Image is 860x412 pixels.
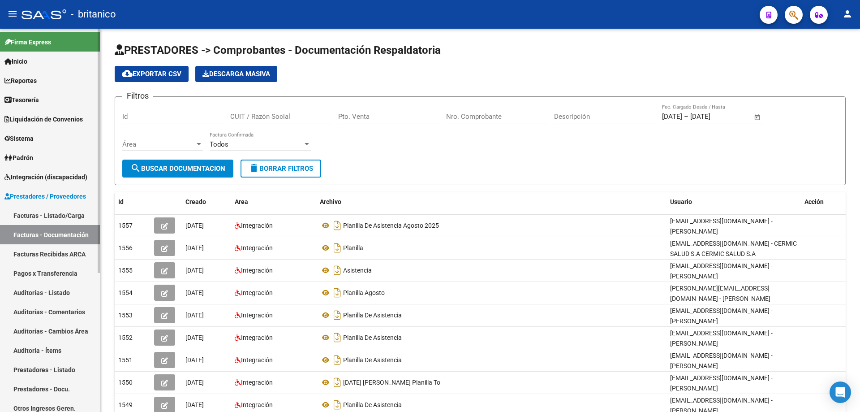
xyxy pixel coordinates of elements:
span: Integración [241,356,273,364]
span: Buscar Documentacion [130,165,225,173]
span: [DATE] [PERSON_NAME] Planilla To [343,379,440,386]
span: [DATE] [185,267,204,274]
i: Descargar documento [331,398,343,412]
app-download-masive: Descarga masiva de comprobantes (adjuntos) [195,66,277,82]
h3: Filtros [122,90,153,102]
span: Exportar CSV [122,70,181,78]
span: Area [235,198,248,205]
span: Integración [241,267,273,274]
span: Creado [185,198,206,205]
datatable-header-cell: Acción [801,192,846,212]
span: Reportes [4,76,37,86]
mat-icon: person [842,9,853,19]
span: Liquidación de Convenios [4,114,83,124]
span: [EMAIL_ADDRESS][DOMAIN_NAME] - [PERSON_NAME] [670,374,773,392]
span: Planilla [343,244,363,252]
i: Descargar documento [331,241,343,255]
span: Id [118,198,124,205]
span: Área [122,140,195,148]
span: Descarga Masiva [202,70,270,78]
span: [DATE] [185,334,204,341]
span: Usuario [670,198,692,205]
span: Prestadores / Proveedores [4,191,86,201]
span: [EMAIL_ADDRESS][DOMAIN_NAME] - [PERSON_NAME] [670,262,773,280]
span: [DATE] [185,379,204,386]
span: Integración [241,222,273,229]
i: Descargar documento [331,375,343,390]
span: Planilla De Asistencia [343,334,402,341]
span: Asistencia [343,267,372,274]
span: Todos [210,140,228,148]
datatable-header-cell: Creado [182,192,231,212]
span: Integración [241,244,273,252]
span: Firma Express [4,37,51,47]
input: Fecha inicio [662,113,682,121]
datatable-header-cell: Usuario [666,192,801,212]
span: 1556 [118,244,133,252]
datatable-header-cell: Archivo [316,192,666,212]
span: Integración [241,312,273,319]
span: 1552 [118,334,133,341]
span: Integración [241,289,273,296]
datatable-header-cell: Id [115,192,150,212]
span: Sistema [4,134,34,143]
datatable-header-cell: Area [231,192,316,212]
mat-icon: menu [7,9,18,19]
span: 1557 [118,222,133,229]
span: [EMAIL_ADDRESS][DOMAIN_NAME] - CERMIC SALUD S.A CERMIC SALUD S.A [670,240,797,257]
i: Descargar documento [331,218,343,233]
span: Planilla De Asistencia [343,401,402,408]
span: Integración [241,334,273,341]
span: Borrar Filtros [249,165,313,173]
span: Integración (discapacidad) [4,172,87,182]
input: Fecha fin [690,113,734,121]
button: Borrar Filtros [241,160,321,178]
span: – [684,113,688,121]
span: Planilla De Asistencia Agosto 2025 [343,222,439,229]
span: Inicio [4,56,27,66]
i: Descargar documento [331,308,343,322]
span: Integración [241,401,273,408]
div: Open Intercom Messenger [830,382,851,403]
mat-icon: cloud_download [122,68,133,79]
span: 1551 [118,356,133,364]
span: [DATE] [185,312,204,319]
span: PRESTADORES -> Comprobantes - Documentación Respaldatoria [115,44,441,56]
span: Planilla Agosto [343,289,385,296]
span: 1550 [118,379,133,386]
span: [DATE] [185,356,204,364]
button: Open calendar [752,112,763,122]
span: [DATE] [185,222,204,229]
span: [DATE] [185,401,204,408]
i: Descargar documento [331,286,343,300]
span: [EMAIL_ADDRESS][DOMAIN_NAME] - [PERSON_NAME] [670,352,773,369]
span: [EMAIL_ADDRESS][DOMAIN_NAME] - [PERSON_NAME] [670,217,773,235]
span: - britanico [71,4,116,24]
span: Tesorería [4,95,39,105]
span: 1554 [118,289,133,296]
i: Descargar documento [331,353,343,367]
i: Descargar documento [331,330,343,345]
span: [DATE] [185,244,204,252]
span: Integración [241,379,273,386]
button: Descarga Masiva [195,66,277,82]
span: Planilla De Asistencia [343,356,402,364]
mat-icon: search [130,163,141,173]
i: Descargar documento [331,263,343,278]
span: Acción [804,198,824,205]
button: Buscar Documentacion [122,160,233,178]
span: 1549 [118,401,133,408]
span: [EMAIL_ADDRESS][DOMAIN_NAME] - [PERSON_NAME] [670,330,773,347]
span: Archivo [320,198,341,205]
span: Planilla De Asistencia [343,312,402,319]
span: [DATE] [185,289,204,296]
span: 1553 [118,312,133,319]
span: [PERSON_NAME][EMAIL_ADDRESS][DOMAIN_NAME] - [PERSON_NAME] [670,285,770,302]
span: [EMAIL_ADDRESS][DOMAIN_NAME] - [PERSON_NAME] [670,307,773,325]
button: Exportar CSV [115,66,189,82]
span: Padrón [4,153,33,163]
span: 1555 [118,267,133,274]
mat-icon: delete [249,163,259,173]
